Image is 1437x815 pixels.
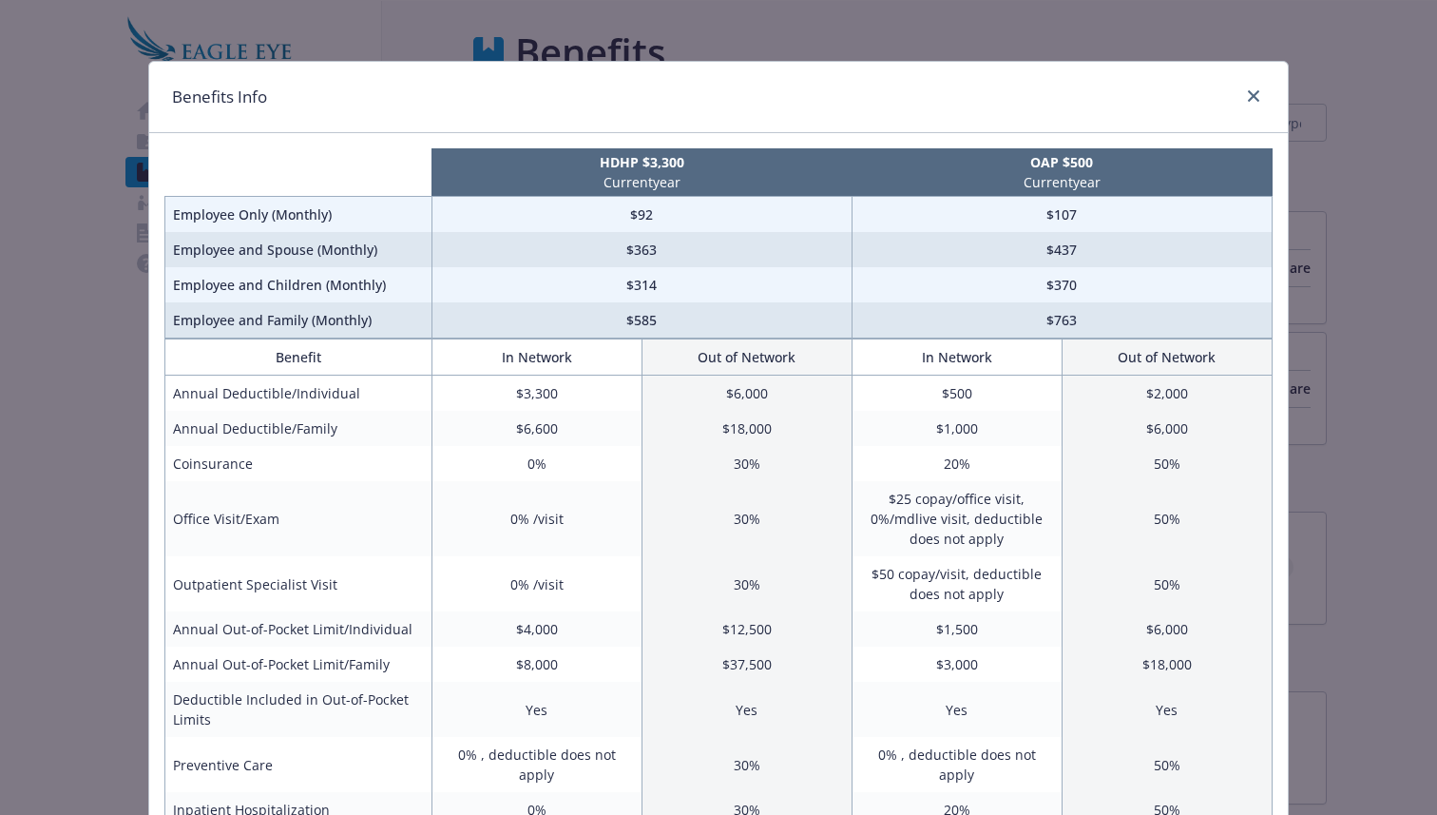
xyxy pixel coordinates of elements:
[431,446,642,481] td: 0%
[431,376,642,412] td: $3,300
[855,172,1268,192] p: Current year
[165,232,432,267] td: Employee and Spouse (Monthly)
[431,267,852,302] td: $314
[1062,647,1272,682] td: $18,000
[431,611,642,647] td: $4,000
[1062,737,1272,792] td: 50%
[642,481,852,556] td: 30%
[431,340,642,376] th: In Network
[165,148,432,197] th: intentionally left blank
[852,647,1062,682] td: $3,000
[852,556,1062,611] td: $50 copay/visit, deductible does not apply
[852,197,1272,233] td: $107
[852,737,1062,792] td: 0% , deductible does not apply
[642,647,852,682] td: $37,500
[1062,340,1272,376] th: Out of Network
[165,737,432,792] td: Preventive Care
[642,411,852,446] td: $18,000
[165,302,432,339] td: Employee and Family (Monthly)
[172,85,267,109] h1: Benefits Info
[642,556,852,611] td: 30%
[431,682,642,737] td: Yes
[165,556,432,611] td: Outpatient Specialist Visit
[431,737,642,792] td: 0% , deductible does not apply
[165,197,432,233] td: Employee Only (Monthly)
[1062,446,1272,481] td: 50%
[642,737,852,792] td: 30%
[431,411,642,446] td: $6,600
[852,446,1062,481] td: 20%
[165,682,432,737] td: Deductible Included in Out-of-Pocket Limits
[852,481,1062,556] td: $25 copay/office visit, 0%/mdlive visit, deductible does not apply
[852,682,1062,737] td: Yes
[431,481,642,556] td: 0% /visit
[165,446,432,481] td: Coinsurance
[435,152,848,172] p: HDHP $3,300
[1242,85,1265,107] a: close
[1062,376,1272,412] td: $2,000
[431,232,852,267] td: $363
[852,302,1272,339] td: $763
[165,611,432,647] td: Annual Out-of-Pocket Limit/Individual
[165,340,432,376] th: Benefit
[165,376,432,412] td: Annual Deductible/Individual
[852,340,1062,376] th: In Network
[852,611,1062,647] td: $1,500
[165,267,432,302] td: Employee and Children (Monthly)
[1062,411,1272,446] td: $6,000
[642,446,852,481] td: 30%
[855,152,1268,172] p: OAP $500
[1062,611,1272,647] td: $6,000
[642,611,852,647] td: $12,500
[1062,682,1272,737] td: Yes
[642,682,852,737] td: Yes
[642,340,852,376] th: Out of Network
[852,376,1062,412] td: $500
[431,197,852,233] td: $92
[1062,556,1272,611] td: 50%
[1062,481,1272,556] td: 50%
[165,647,432,682] td: Annual Out-of-Pocket Limit/Family
[165,411,432,446] td: Annual Deductible/Family
[431,556,642,611] td: 0% /visit
[852,232,1272,267] td: $437
[852,267,1272,302] td: $370
[165,481,432,556] td: Office Visit/Exam
[435,172,848,192] p: Current year
[431,302,852,339] td: $585
[852,411,1062,446] td: $1,000
[431,647,642,682] td: $8,000
[642,376,852,412] td: $6,000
